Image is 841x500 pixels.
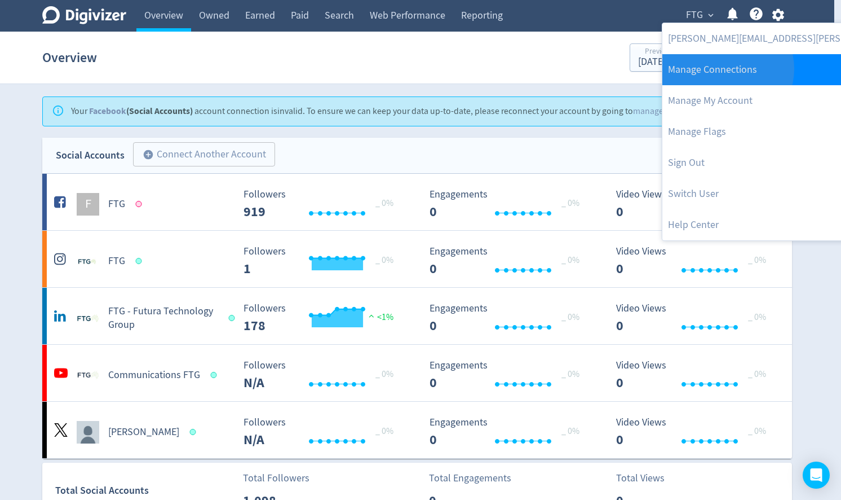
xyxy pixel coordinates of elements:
div: Open Intercom Messenger [803,462,830,489]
